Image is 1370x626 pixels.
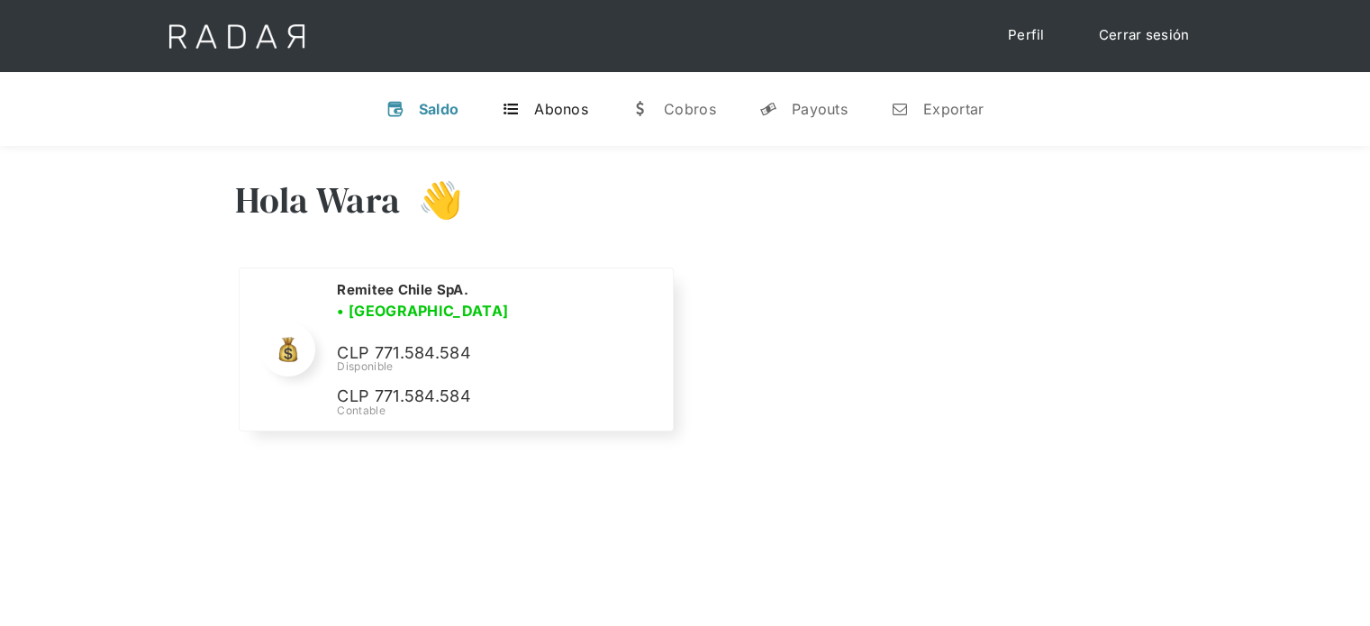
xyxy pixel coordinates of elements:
[502,100,520,118] div: t
[235,177,401,222] h3: Hola Wara
[337,403,650,419] div: Contable
[337,340,607,367] p: CLP 771.584.584
[891,100,909,118] div: n
[400,177,463,222] h3: 👋
[419,100,459,118] div: Saldo
[664,100,716,118] div: Cobros
[923,100,984,118] div: Exportar
[337,384,607,410] p: CLP 771.584.584
[337,300,508,322] h3: • [GEOGRAPHIC_DATA]
[631,100,649,118] div: w
[1081,18,1208,53] a: Cerrar sesión
[337,358,650,375] div: Disponible
[337,281,467,299] h2: Remitee Chile SpA.
[759,100,777,118] div: y
[386,100,404,118] div: v
[792,100,848,118] div: Payouts
[990,18,1063,53] a: Perfil
[534,100,588,118] div: Abonos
